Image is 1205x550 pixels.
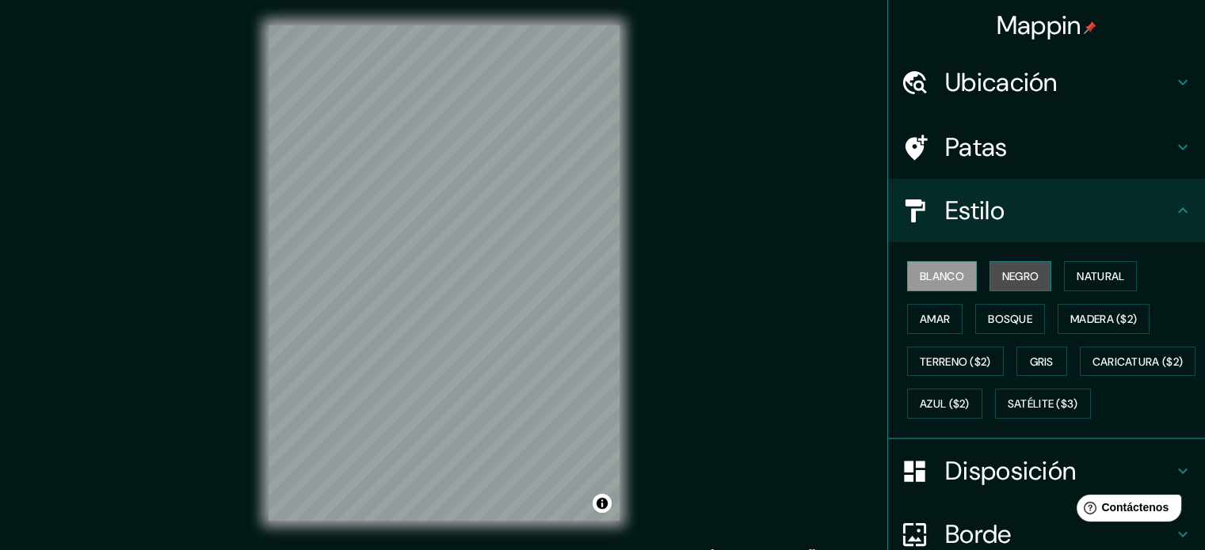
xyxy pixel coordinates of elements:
[888,51,1205,114] div: Ubicación
[907,347,1004,377] button: Terreno ($2)
[1064,261,1137,291] button: Natural
[995,389,1091,419] button: Satélite ($3)
[920,312,950,326] font: Amar
[888,116,1205,179] div: Patas
[907,389,982,419] button: Azul ($2)
[920,397,970,412] font: Azul ($2)
[1093,355,1184,369] font: Caricatura ($2)
[593,494,612,513] button: Activar o desactivar atribución
[1030,355,1054,369] font: Gris
[1080,347,1196,377] button: Caricatura ($2)
[1002,269,1039,283] font: Negro
[945,454,1076,487] font: Disposición
[888,439,1205,503] div: Disposición
[990,261,1052,291] button: Negro
[1058,304,1150,334] button: Madera ($2)
[945,194,1005,227] font: Estilo
[997,9,1081,42] font: Mappin
[1064,488,1188,533] iframe: Lanzador de widgets de ayuda
[920,269,964,283] font: Blanco
[920,355,991,369] font: Terreno ($2)
[1084,21,1096,34] img: pin-icon.png
[1016,347,1067,377] button: Gris
[1008,397,1078,412] font: Satélite ($3)
[269,25,620,521] canvas: Mapa
[1077,269,1124,283] font: Natural
[945,131,1008,164] font: Patas
[907,261,977,291] button: Blanco
[907,304,963,334] button: Amar
[1070,312,1137,326] font: Madera ($2)
[988,312,1032,326] font: Bosque
[975,304,1045,334] button: Bosque
[888,179,1205,242] div: Estilo
[945,66,1058,99] font: Ubicación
